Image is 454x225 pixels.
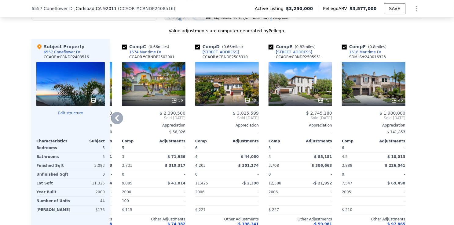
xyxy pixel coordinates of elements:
[73,205,105,214] div: $175
[155,205,185,214] div: -
[410,2,423,15] button: Show Options
[379,111,405,116] span: $ 1,900,000
[387,155,405,159] span: $ 10,013
[72,188,105,196] div: 2000
[241,155,259,159] span: $ 44,080
[129,55,174,59] div: CCAOR # CRNDP2502901
[122,181,132,185] span: 9,085
[374,139,405,144] div: Adjustments
[269,208,279,212] span: $ 227
[384,3,405,14] button: SAVE
[195,152,226,161] div: 4
[269,123,332,128] div: Appreciation
[36,205,71,214] div: [PERSON_NAME]
[312,163,332,168] span: $ 386,663
[195,50,239,55] a: [STREET_ADDRESS]
[36,161,69,170] div: Finished Sqft
[224,45,232,49] span: 0.66
[242,181,259,185] span: -$ 2,398
[72,144,105,152] div: 5
[195,172,198,177] span: 0
[203,55,248,59] div: CCAOR # CRNDP2503910
[251,16,260,20] a: Terms (opens in new tab)
[31,28,423,34] div: Value adjustments are computer generated by Pellego .
[122,44,172,50] div: Comp C
[370,45,375,49] span: 0.8
[302,197,332,205] div: -
[350,6,377,11] span: $3,577,000
[387,130,405,134] span: $ 141,853
[195,163,206,168] span: 4,203
[300,139,332,144] div: Adjustments
[214,16,247,20] span: Map data ©2025 Google
[36,179,69,187] div: Lot Sqft
[342,188,372,196] div: 2005
[318,97,330,103] div: 75
[122,152,152,161] div: 3
[349,50,381,55] div: 1616 Maritime Dr
[195,217,259,222] div: Other Adjustments
[269,188,299,196] div: 2006
[155,197,185,205] div: -
[269,50,312,55] a: [STREET_ADDRESS]
[169,130,185,134] span: $ 56,026
[342,146,344,150] span: 6
[136,6,174,11] span: # CRNDP2408516
[122,139,154,144] div: Comp
[302,205,332,214] div: -
[228,197,259,205] div: -
[323,5,350,12] span: Pellego ARV
[228,188,259,196] div: -
[238,163,259,168] span: $ 301,274
[195,116,259,120] span: Sold [DATE]
[195,146,198,150] span: 6
[36,188,69,196] div: Year Built
[342,217,405,222] div: Other Adjustments
[195,44,245,50] div: Comp D
[203,50,239,55] div: [STREET_ADDRESS]
[195,128,259,136] div: -
[165,163,185,168] span: $ 319,317
[122,188,152,196] div: 2000
[342,139,374,144] div: Comp
[269,172,271,177] span: 0
[150,45,158,49] span: 0.66
[36,44,84,50] div: Subject Property
[122,146,124,150] span: 5
[233,111,259,116] span: $ 3,825,599
[255,5,286,12] span: Active Listing
[122,163,132,168] span: 3,731
[228,170,259,179] div: -
[375,188,405,196] div: -
[269,181,281,185] span: 12,588
[276,55,321,59] div: CCAOR # CRNDP2505951
[313,181,332,185] span: -$ 21,952
[342,44,389,50] div: Comp F
[342,152,372,161] div: 4.5
[391,97,403,103] div: 46
[206,16,211,19] button: Keyboard shortcuts
[269,217,332,222] div: Other Adjustments
[73,197,105,205] div: 44
[118,5,175,12] div: ( )
[122,208,132,212] span: $ 115
[122,50,161,55] a: 1574 Maritime Dr
[342,172,344,177] span: 0
[366,45,389,49] span: ( miles)
[72,152,105,161] div: 5
[269,116,332,120] span: Sold [DATE]
[375,197,405,205] div: -
[122,123,185,128] div: Appreciation
[36,111,105,116] button: Edit structure
[349,55,386,59] div: SDMLS # 240016323
[36,197,70,205] div: Number of Units
[342,208,352,212] span: $ 210
[36,139,71,144] div: Characteristics
[227,139,259,144] div: Adjustments
[306,111,332,116] span: $ 2,745,180
[155,144,185,152] div: -
[342,50,381,55] a: 1616 Maritime Dr
[31,5,74,12] span: 6557 Coneflower Dr
[195,139,227,144] div: Comp
[122,217,185,222] div: Other Adjustments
